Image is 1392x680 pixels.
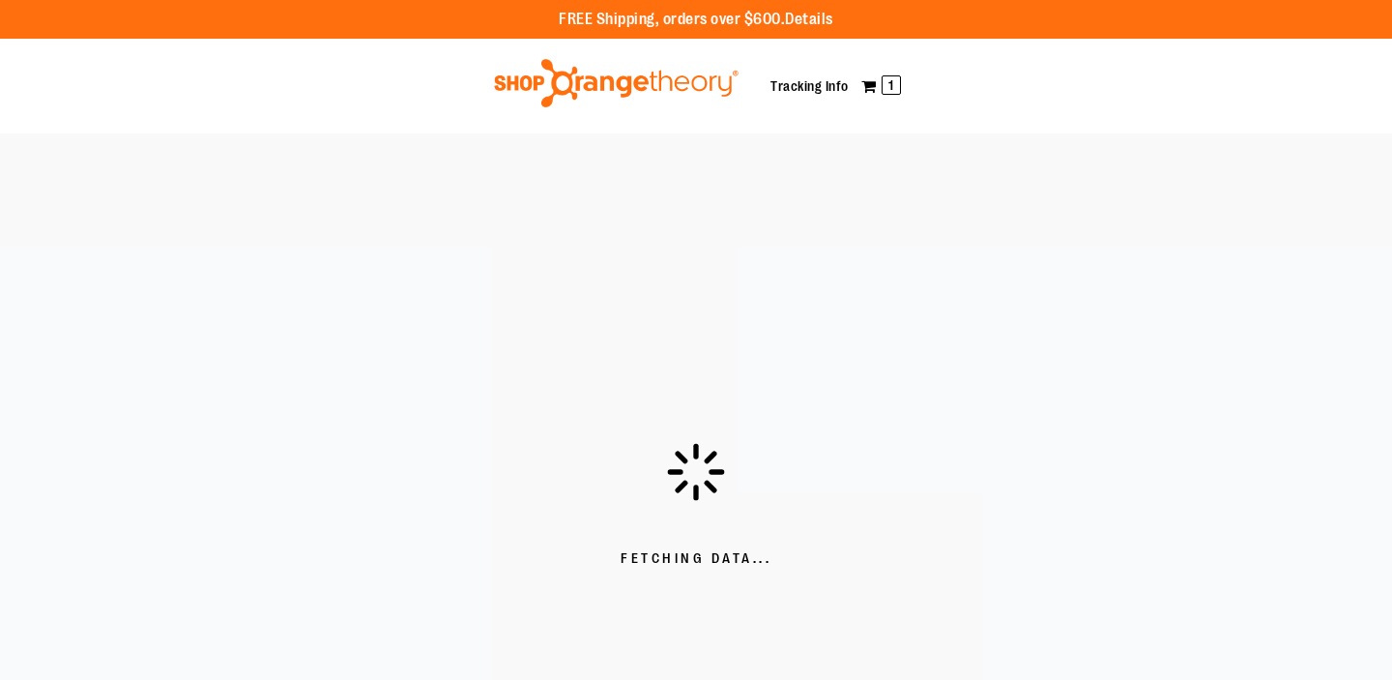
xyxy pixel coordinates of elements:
[559,9,833,31] p: FREE Shipping, orders over $600.
[770,78,849,94] a: Tracking Info
[785,11,833,28] a: Details
[491,59,741,107] img: Shop Orangetheory
[621,549,771,569] span: Fetching Data...
[882,75,901,95] span: 1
